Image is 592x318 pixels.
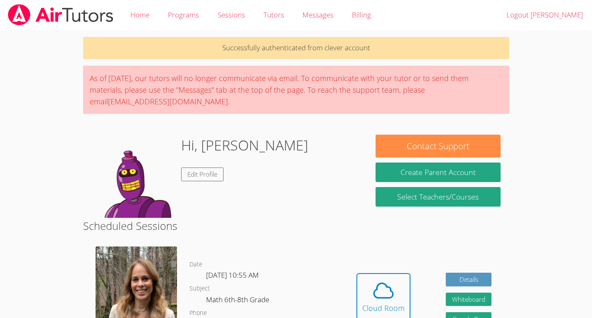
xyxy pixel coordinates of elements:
img: default.png [91,135,174,218]
dd: Math 6th-8th Grade [206,294,271,308]
p: Successfully authenticated from clever account [83,37,509,59]
div: As of [DATE], our tutors will no longer communicate via email. To communicate with your tutor or ... [83,66,509,114]
button: Whiteboard [446,293,491,306]
a: Edit Profile [181,168,224,181]
dt: Date [189,259,202,270]
button: Create Parent Account [376,163,501,182]
h2: Scheduled Sessions [83,218,509,234]
h1: Hi, [PERSON_NAME] [181,135,308,156]
a: Details [446,273,491,286]
img: airtutors_banner-c4298cdbf04f3fff15de1276eac7730deb9818008684d7c2e4769d2f7ddbe033.png [7,4,114,25]
dt: Subject [189,283,210,294]
div: Cloud Room [362,302,405,314]
span: [DATE] 10:55 AM [206,270,259,280]
a: Select Teachers/Courses [376,187,501,207]
button: Contact Support [376,135,501,158]
span: Messages [302,10,334,20]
